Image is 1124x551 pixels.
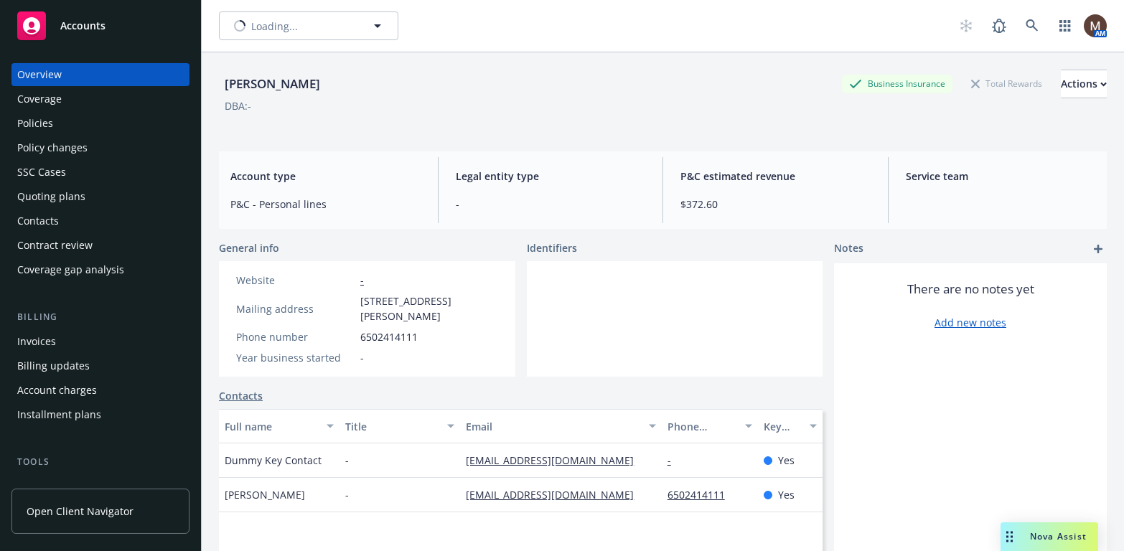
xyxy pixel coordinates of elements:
a: [EMAIL_ADDRESS][DOMAIN_NAME] [466,488,645,501]
span: Accounts [60,20,106,32]
div: Phone number [668,419,737,434]
span: Nova Assist [1030,530,1087,542]
span: 6502414111 [360,329,418,344]
div: Billing updates [17,354,90,377]
a: Contacts [219,388,263,403]
div: Policies [17,112,53,135]
a: Search [1018,11,1046,40]
a: Billing updates [11,354,189,377]
a: Coverage gap analysis [11,258,189,281]
a: Coverage [11,88,189,110]
a: Invoices [11,330,189,353]
a: Add new notes [935,315,1006,330]
a: Start snowing [952,11,980,40]
div: Drag to move [1001,522,1018,551]
a: Contacts [11,209,189,232]
a: Policy changes [11,136,189,159]
div: Contract review [17,234,93,257]
div: Title [345,419,439,434]
span: Notes [834,240,863,258]
div: Invoices [17,330,56,353]
span: General info [219,240,279,255]
span: P&C estimated revenue [680,169,871,184]
span: Open Client Navigator [27,504,134,519]
a: Overview [11,63,189,86]
span: P&C - Personal lines [230,197,421,212]
a: SSC Cases [11,161,189,184]
span: Yes [778,487,795,502]
div: Contacts [17,209,59,232]
div: Policy changes [17,136,88,159]
div: Account charges [17,379,97,402]
span: There are no notes yet [907,281,1034,298]
a: Manage files [11,475,189,498]
div: Billing [11,310,189,324]
div: Phone number [236,329,355,344]
button: Title [339,409,460,443]
div: Business Insurance [842,75,952,93]
a: Installment plans [11,403,189,426]
div: Total Rewards [964,75,1049,93]
button: Full name [219,409,339,443]
div: Key contact [764,419,801,434]
div: DBA: - [225,98,251,113]
a: add [1090,240,1107,258]
div: Coverage gap analysis [17,258,124,281]
div: Email [466,419,640,434]
button: Nova Assist [1001,522,1098,551]
a: Quoting plans [11,185,189,208]
span: - [345,453,349,468]
a: - [360,273,364,287]
a: Account charges [11,379,189,402]
a: Switch app [1051,11,1079,40]
a: [EMAIL_ADDRESS][DOMAIN_NAME] [466,453,645,467]
span: Legal entity type [456,169,646,184]
div: Tools [11,455,189,469]
span: Yes [778,453,795,468]
span: $372.60 [680,197,871,212]
div: [PERSON_NAME] [219,75,326,93]
div: Manage files [17,475,78,498]
span: - [360,350,364,365]
span: Identifiers [527,240,577,255]
button: Actions [1061,70,1107,98]
div: Mailing address [236,301,355,316]
a: Accounts [11,6,189,46]
button: Email [460,409,661,443]
a: Report a Bug [985,11,1013,40]
a: 6502414111 [668,488,736,501]
span: Dummy Key Contact [225,453,322,468]
span: - [345,487,349,502]
span: [PERSON_NAME] [225,487,305,502]
span: Service team [906,169,1096,184]
a: Contract review [11,234,189,257]
div: Full name [225,419,318,434]
div: Overview [17,63,62,86]
a: - [668,453,683,467]
div: Coverage [17,88,62,110]
span: Account type [230,169,421,184]
a: Policies [11,112,189,135]
button: Key contact [758,409,823,443]
span: [STREET_ADDRESS][PERSON_NAME] [360,293,498,324]
span: - [456,197,646,212]
div: Installment plans [17,403,101,426]
span: Loading... [251,19,298,34]
div: SSC Cases [17,161,66,184]
button: Loading... [219,11,398,40]
div: Year business started [236,350,355,365]
img: photo [1084,14,1107,37]
div: Website [236,273,355,288]
button: Phone number [662,409,759,443]
div: Quoting plans [17,185,85,208]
